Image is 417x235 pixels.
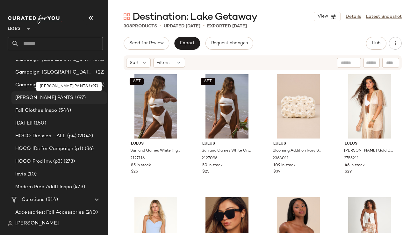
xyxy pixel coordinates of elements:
[180,41,195,46] span: Export
[366,37,386,50] button: Hub
[95,69,104,76] span: (22)
[204,79,212,84] span: SET
[197,74,257,139] img: 12679761_2127096.jpg
[201,78,215,85] button: SET
[130,156,145,161] span: 2127116
[131,169,138,175] span: $25
[344,156,359,161] span: 2755211
[207,23,247,30] p: Exported [DATE]
[273,156,289,161] span: 2368011
[345,169,352,175] span: $29
[345,141,394,147] span: Lulus
[126,74,186,139] img: 12698041_2127116.jpg
[202,169,209,175] span: $25
[8,22,21,33] span: Lulus
[15,69,95,76] span: Campaign: [GEOGRAPHIC_DATA] FEATURED
[344,148,394,154] span: [PERSON_NAME] Gold Ombre Sheer Crochet Shawl Swim Cover-Up
[346,13,361,20] a: Details
[366,13,402,20] a: Latest Snapshot
[273,141,323,147] span: Lulus
[8,221,13,226] img: svg%3e
[76,94,86,102] span: (97)
[124,13,130,20] img: svg%3e
[340,74,399,139] img: 2755211_02_fullbody_2025-08-27.jpg
[273,148,322,154] span: Blooming Addition Ivory Sequin Rhinestone Box Clutch
[124,24,132,29] span: 308
[202,148,251,154] span: Sun and Games White One-Shoulder Cutout Bikini Top
[15,107,57,114] span: Fall Clothes Inspo
[84,209,98,216] span: (240)
[133,11,257,24] span: Destination: Lake Getaway
[202,163,223,168] span: 50 in stock
[211,41,248,46] span: Request changes
[15,132,76,140] span: HOCO Dresses - ALL (p4)
[372,41,381,46] span: Hub
[317,14,328,19] span: View
[15,171,26,178] span: levis
[202,141,252,147] span: Lulus
[203,22,205,30] span: •
[273,163,296,168] span: 109 in stock
[160,22,161,30] span: •
[131,141,181,147] span: Lulus
[26,171,37,178] span: (10)
[130,78,144,85] button: SET
[15,94,76,102] span: [PERSON_NAME] PANTS !
[15,183,72,191] span: Modern Prep Addtl Inspo
[76,132,93,140] span: (2042)
[202,156,217,161] span: 2127096
[45,196,58,203] span: (814)
[345,163,365,168] span: 46 in stock
[15,209,84,216] span: Accessories: Fall Accessories
[22,196,45,203] span: Curations
[130,148,180,154] span: Sun and Games White High-Waisted High-Cut Bikini Bottoms
[15,145,83,153] span: HOCO IDs for Campaign (p1)
[273,169,280,175] span: $39
[205,37,253,50] button: Request changes
[314,12,341,21] button: View
[124,23,157,30] div: Products
[157,60,170,66] span: Filters
[57,107,71,114] span: (544)
[15,158,62,165] span: HOCO Prod Inv. (p3)
[129,41,164,46] span: Send for Review
[83,145,94,153] span: (86)
[15,120,32,127] span: [DATE]!
[268,74,328,139] img: 11435221_2368011.jpg
[131,163,151,168] span: 85 in stock
[8,15,62,24] img: cfy_white_logo.C9jOOHJF.svg
[72,183,85,191] span: (473)
[130,60,139,66] span: Sort
[133,79,140,84] span: SET
[62,158,75,165] span: (273)
[15,220,59,227] span: [PERSON_NAME]
[164,23,200,30] p: updated [DATE]
[174,37,200,50] button: Export
[124,37,169,50] button: Send for Review
[15,82,94,89] span: Campaign: [GEOGRAPHIC_DATA]-SVS
[32,120,46,127] span: (150)
[94,82,104,89] span: (75)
